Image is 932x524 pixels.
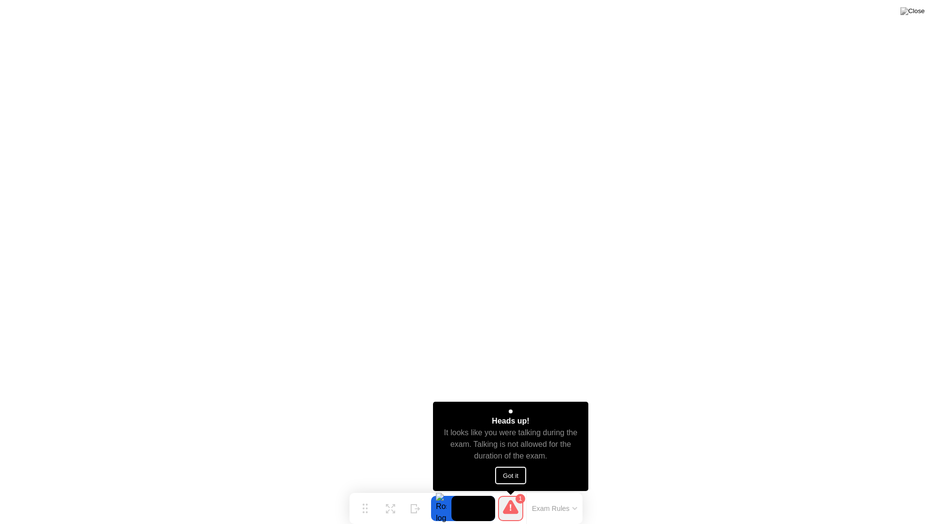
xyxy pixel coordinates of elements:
[529,504,581,513] button: Exam Rules
[495,467,526,484] button: Got it
[516,494,525,504] div: 1
[442,427,580,462] div: It looks like you were talking during the exam. Talking is not allowed for the duration of the exam.
[492,415,529,427] div: Heads up!
[900,7,925,15] img: Close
